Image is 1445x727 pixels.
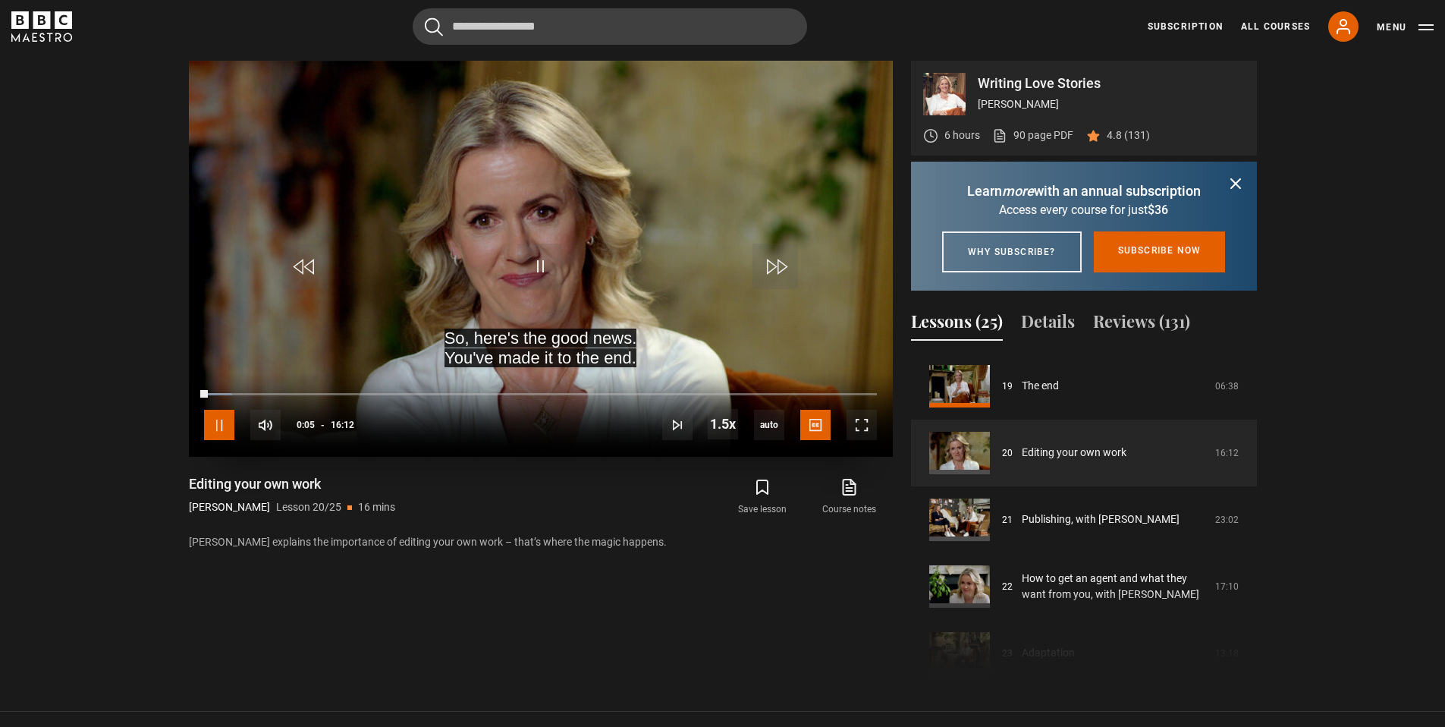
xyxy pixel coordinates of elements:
[978,77,1245,90] p: Writing Love Stories
[250,410,281,440] button: Mute
[806,475,892,519] a: Course notes
[754,410,784,440] span: auto
[321,420,325,430] span: -
[189,499,270,515] p: [PERSON_NAME]
[942,231,1082,272] a: Why subscribe?
[800,410,831,440] button: Captions
[1241,20,1310,33] a: All Courses
[1022,445,1126,461] a: Editing your own work
[929,201,1239,219] p: Access every course for just
[929,181,1239,201] p: Learn with an annual subscription
[847,410,877,440] button: Fullscreen
[425,17,443,36] button: Submit the search query
[297,411,315,439] span: 0:05
[662,410,693,440] button: Next Lesson
[413,8,807,45] input: Search
[944,127,980,143] p: 6 hours
[11,11,72,42] svg: BBC Maestro
[911,309,1003,341] button: Lessons (25)
[331,411,354,439] span: 16:12
[1107,127,1150,143] p: 4.8 (131)
[1021,309,1075,341] button: Details
[1093,309,1190,341] button: Reviews (131)
[1148,20,1223,33] a: Subscription
[708,409,738,439] button: Playback Rate
[1148,203,1168,217] span: $36
[204,393,876,396] div: Progress Bar
[204,410,234,440] button: Pause
[1002,183,1034,199] i: more
[754,410,784,440] div: Current quality: 720p
[276,499,341,515] p: Lesson 20/25
[1022,571,1206,603] a: How to get an agent and what they want from you, with [PERSON_NAME]
[1094,231,1226,272] a: Subscribe now
[189,534,893,550] p: [PERSON_NAME] explains the importance of editing your own work – that’s where the magic happens.
[189,61,893,457] video-js: Video Player
[358,499,395,515] p: 16 mins
[1022,378,1059,394] a: The end
[978,96,1245,112] p: [PERSON_NAME]
[992,127,1073,143] a: 90 page PDF
[719,475,806,519] button: Save lesson
[189,475,395,493] h1: Editing your own work
[1377,20,1434,35] button: Toggle navigation
[1022,511,1180,527] a: Publishing, with [PERSON_NAME]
